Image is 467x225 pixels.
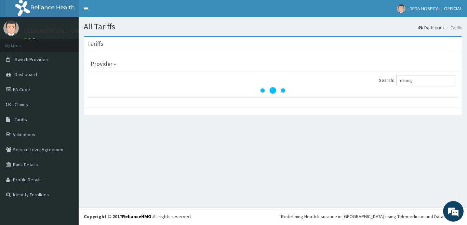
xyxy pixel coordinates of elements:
label: Search: [379,75,455,85]
a: Dashboard [418,25,444,30]
img: User Image [397,4,405,13]
div: Chat with us now [36,38,115,47]
span: Claims [15,101,28,108]
h3: Tariffs [87,41,103,47]
svg: audio-loading [259,77,286,104]
h3: Provider - [91,61,116,67]
textarea: Type your message and hit 'Enter' [3,151,130,175]
span: Dashboard [15,71,37,78]
p: DEDA HOSPITAL - OFFICIAL [24,28,94,34]
span: Switch Providers [15,56,50,62]
li: Tariffs [444,25,462,30]
div: Redefining Heath Insurance in [GEOGRAPHIC_DATA] using Telemedicine and Data Science! [281,213,462,220]
a: Online [24,37,40,42]
img: User Image [3,20,19,36]
a: RelianceHMO [122,213,151,220]
div: Minimize live chat window [112,3,129,20]
footer: All rights reserved. [79,208,467,225]
span: DEDA HOSPITAL - OFFICIAL [410,5,462,12]
img: d_794563401_company_1708531726252_794563401 [13,34,28,51]
strong: Copyright © 2017 . [84,213,153,220]
input: Search: [396,75,455,85]
span: Tariffs [15,116,27,123]
span: We're online! [40,68,94,137]
h1: All Tariffs [84,22,462,31]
